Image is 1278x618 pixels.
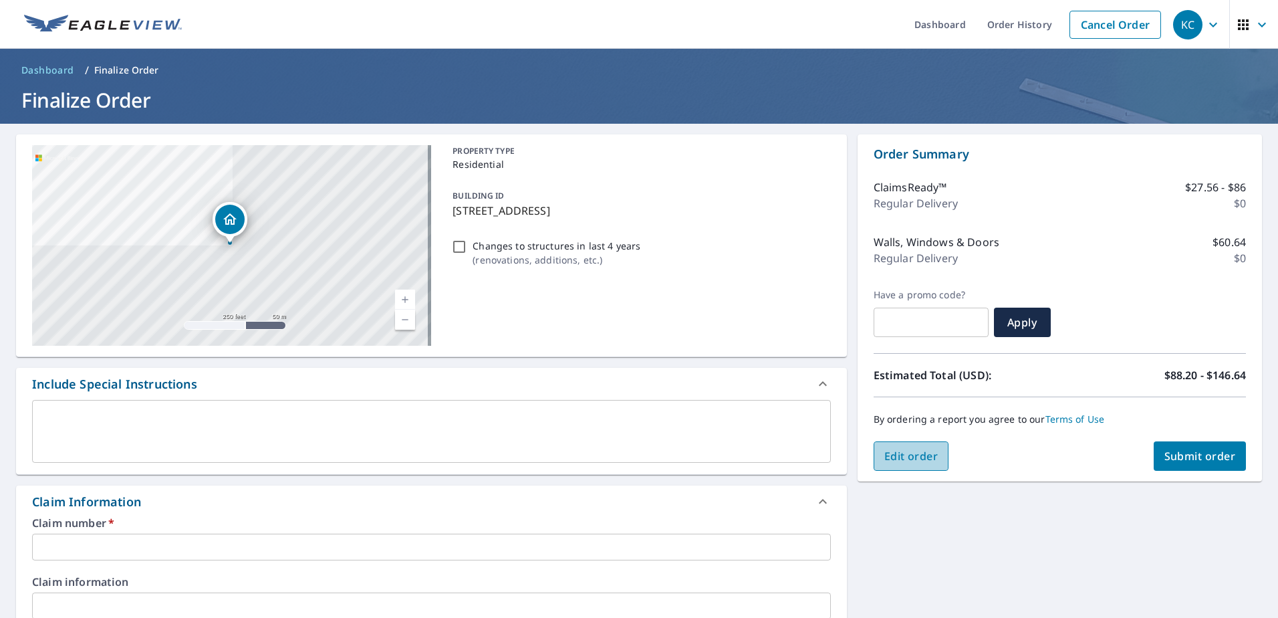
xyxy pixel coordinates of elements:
[213,202,247,243] div: Dropped pin, building 1, Residential property, 915 Main St Clearwater, MN 55320
[16,60,1262,81] nav: breadcrumb
[1154,441,1247,471] button: Submit order
[874,145,1246,163] p: Order Summary
[473,239,640,253] p: Changes to structures in last 4 years
[16,60,80,81] a: Dashboard
[1164,449,1236,463] span: Submit order
[1173,10,1202,39] div: KC
[453,157,825,171] p: Residential
[874,367,1060,383] p: Estimated Total (USD):
[1212,234,1246,250] p: $60.64
[874,179,947,195] p: ClaimsReady™
[874,413,1246,425] p: By ordering a report you agree to our
[1069,11,1161,39] a: Cancel Order
[32,518,831,528] label: Claim number
[1234,250,1246,266] p: $0
[94,64,159,77] p: Finalize Order
[473,253,640,267] p: ( renovations, additions, etc. )
[85,62,89,78] li: /
[32,375,197,393] div: Include Special Instructions
[395,290,415,310] a: Current Level 17, Zoom In
[1005,315,1040,330] span: Apply
[1045,413,1105,425] a: Terms of Use
[874,195,958,211] p: Regular Delivery
[453,203,825,219] p: [STREET_ADDRESS]
[453,145,825,157] p: PROPERTY TYPE
[874,289,989,301] label: Have a promo code?
[884,449,938,463] span: Edit order
[32,577,831,587] label: Claim information
[874,234,999,250] p: Walls, Windows & Doors
[453,190,504,201] p: BUILDING ID
[16,486,847,518] div: Claim Information
[21,64,74,77] span: Dashboard
[24,15,182,35] img: EV Logo
[16,368,847,400] div: Include Special Instructions
[874,250,958,266] p: Regular Delivery
[16,86,1262,114] h1: Finalize Order
[874,441,949,471] button: Edit order
[32,493,141,511] div: Claim Information
[1185,179,1246,195] p: $27.56 - $86
[994,308,1051,337] button: Apply
[395,310,415,330] a: Current Level 17, Zoom Out
[1234,195,1246,211] p: $0
[1164,367,1246,383] p: $88.20 - $146.64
